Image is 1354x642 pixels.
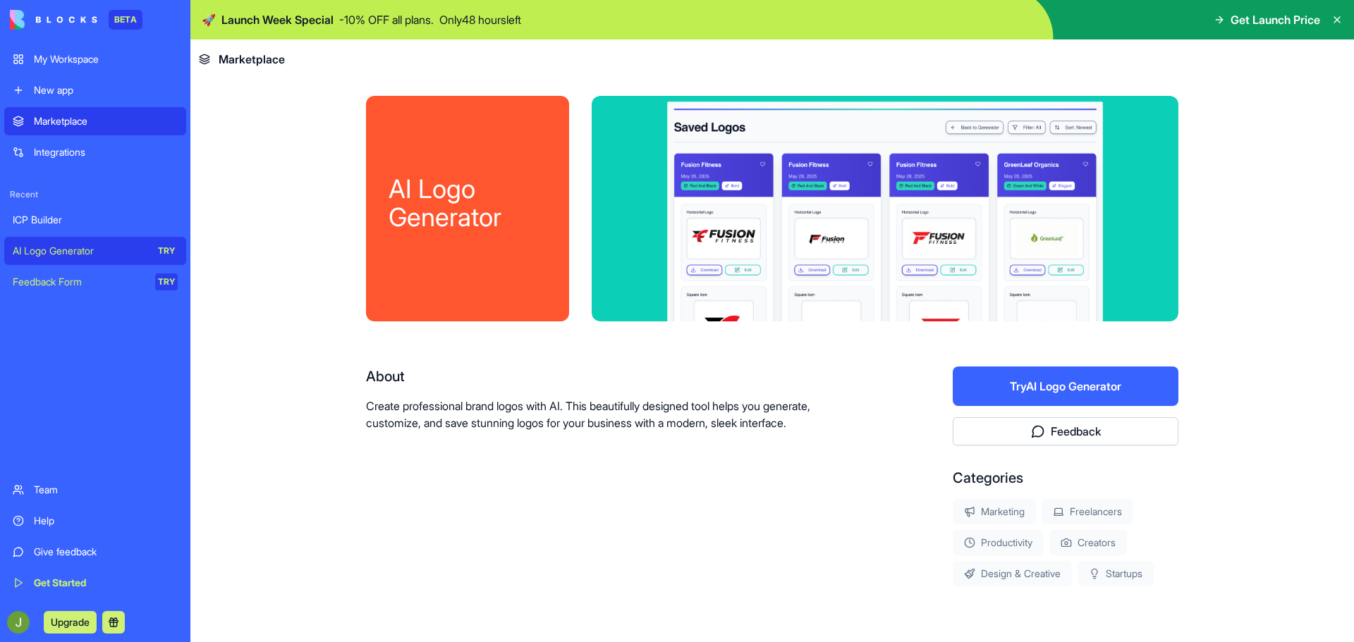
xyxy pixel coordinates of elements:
a: Get Started [4,569,186,597]
div: My Workspace [34,52,178,66]
a: Help [4,507,186,535]
a: ICP Builder [4,206,186,234]
div: Creators [1049,530,1127,555]
a: Give feedback [4,538,186,566]
div: Design & Creative [953,561,1072,586]
div: TRY [155,273,178,290]
img: ACg8ocLnlgx3ZSGR_U9NMDEZaz-XIyFGYceGWFX804QKk82l-T9dng=s96-c [7,611,30,634]
div: Startups [1078,561,1154,586]
a: My Workspace [4,45,186,73]
div: AI Logo Generator [13,244,145,258]
div: Feedback Form [13,275,145,289]
a: AI Logo GeneratorTRY [4,237,186,265]
div: New app [34,83,178,97]
div: Marketplace [34,114,178,128]
a: Integrations [4,138,186,166]
p: - 10 % OFF all plans. [339,11,434,28]
a: Marketplace [4,107,186,135]
span: Get Launch Price [1231,11,1320,28]
div: Freelancers [1042,499,1133,524]
a: Upgrade [44,615,97,629]
div: Integrations [34,145,178,159]
button: TryAI Logo Generator [953,366,1178,406]
button: Feedback [953,417,1178,445]
span: 🚀 [202,11,216,28]
div: AI Logo Generator [389,175,547,231]
div: Productivity [953,530,1044,555]
div: TRY [155,242,178,259]
img: logo [10,10,97,30]
div: Team [34,483,178,497]
span: Launch Week Special [221,11,334,28]
a: New app [4,76,186,104]
button: Upgrade [44,611,97,634]
a: BETA [10,10,142,30]
div: Help [34,514,178,528]
div: Marketing [953,499,1036,524]
div: Give feedback [34,545,178,559]
div: BETA [109,10,142,30]
p: Create professional brand logos with AI. This beautifully designed tool helps you generate, custo... [366,397,862,431]
span: Recent [4,189,186,200]
div: About [366,366,862,386]
span: Marketplace [219,51,285,68]
a: Feedback FormTRY [4,268,186,296]
div: Get Started [34,576,178,590]
div: Categories [953,468,1178,488]
a: Team [4,476,186,504]
p: Only 48 hours left [439,11,521,28]
div: ICP Builder [13,213,178,227]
